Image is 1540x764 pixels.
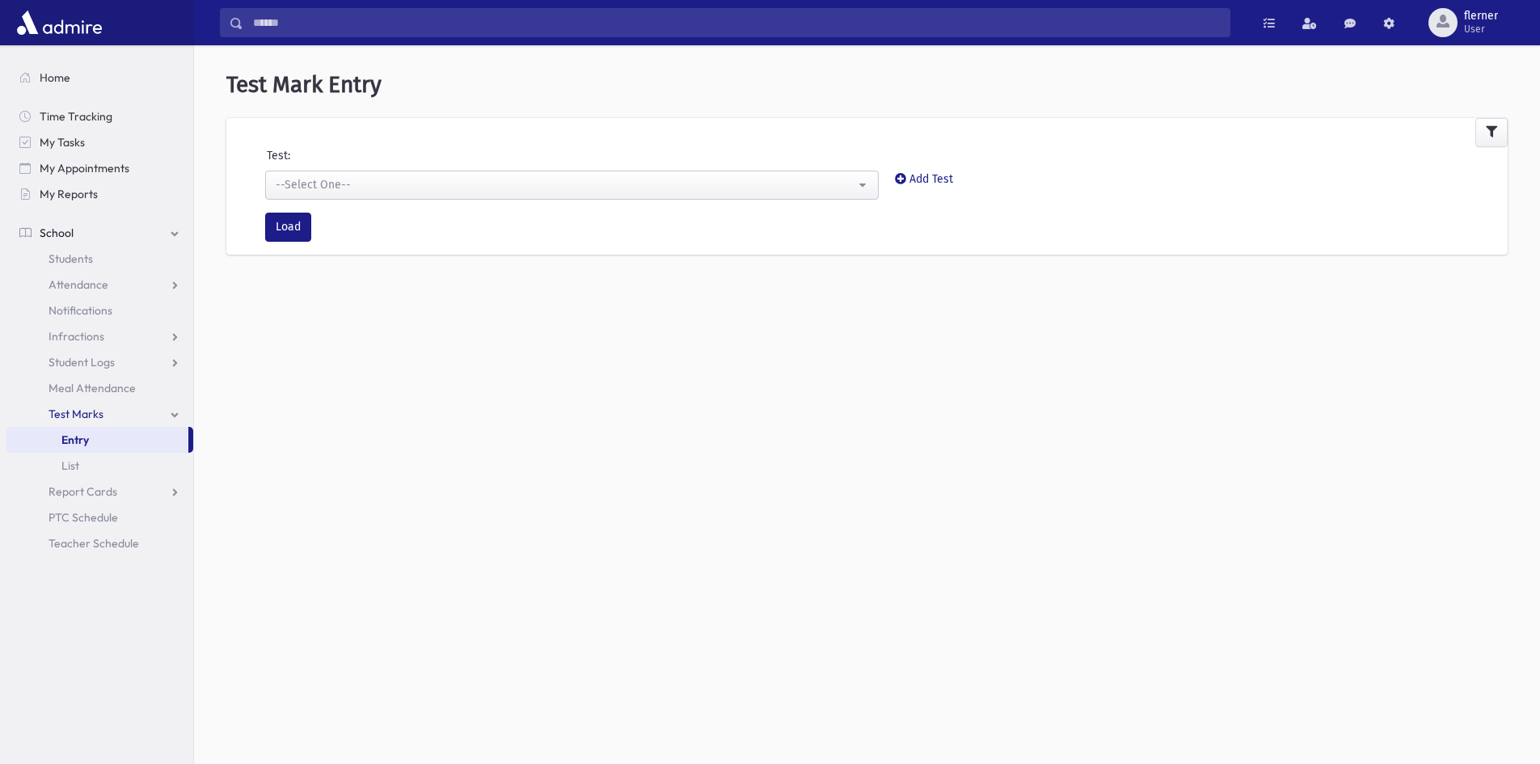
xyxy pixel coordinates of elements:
a: Report Cards [6,479,193,504]
a: My Tasks [6,129,193,155]
a: Student Logs [6,349,193,375]
span: My Appointments [40,161,129,175]
input: Search [243,8,1230,37]
span: Infractions [49,329,104,344]
span: School [40,226,74,240]
a: My Reports [6,181,193,207]
a: Add Test [895,172,953,186]
a: Notifications [6,298,193,323]
div: --Select One-- [276,176,855,193]
span: Teacher Schedule [49,536,139,551]
span: User [1464,23,1498,36]
a: Entry [6,427,188,453]
a: Time Tracking [6,103,193,129]
button: --Select One-- [265,171,879,200]
span: Notifications [49,303,112,318]
span: Home [40,70,70,85]
a: Teacher Schedule [6,530,193,556]
a: Students [6,246,193,272]
span: My Tasks [40,135,85,150]
a: Meal Attendance [6,375,193,401]
span: List [61,458,79,473]
label: Test: [267,147,290,164]
span: Student Logs [49,355,115,369]
span: PTC Schedule [49,510,118,525]
button: Load [265,213,311,242]
span: Report Cards [49,484,117,499]
a: Test Marks [6,401,193,427]
span: Entry [61,433,89,447]
a: Infractions [6,323,193,349]
span: Students [49,251,93,266]
a: Home [6,65,193,91]
a: School [6,220,193,246]
span: Attendance [49,277,108,292]
a: My Appointments [6,155,193,181]
span: Test Marks [49,407,103,421]
a: Attendance [6,272,193,298]
span: Meal Attendance [49,381,136,395]
span: Time Tracking [40,109,112,124]
span: Test Mark Entry [226,71,382,98]
a: PTC Schedule [6,504,193,530]
span: My Reports [40,187,98,201]
a: List [6,453,193,479]
span: flerner [1464,10,1498,23]
img: AdmirePro [13,6,106,39]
